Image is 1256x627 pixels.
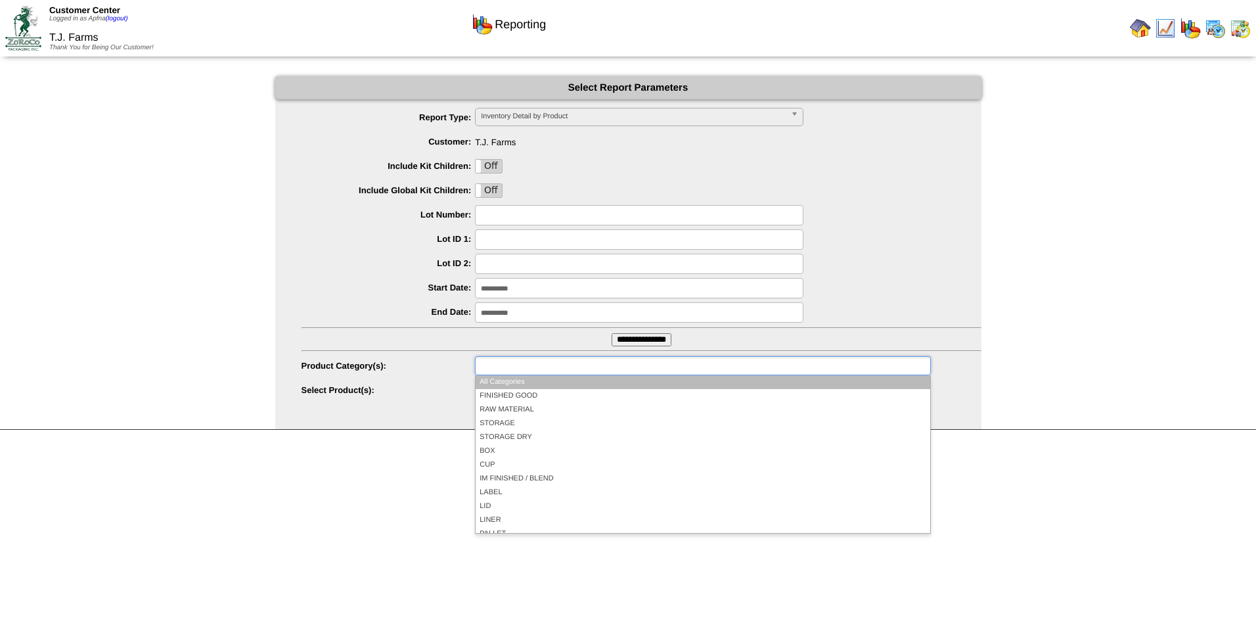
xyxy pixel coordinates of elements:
[476,417,930,430] li: STORAGE
[302,132,981,147] span: T.J. Farms
[476,499,930,513] li: LID
[5,6,41,50] img: ZoRoCo_Logo(Green%26Foil)%20jpg.webp
[49,44,154,51] span: Thank You for Being Our Customer!
[302,385,476,395] label: Select Product(s):
[1155,18,1176,39] img: line_graph.gif
[49,5,120,15] span: Customer Center
[302,161,476,171] label: Include Kit Children:
[476,160,502,173] label: Off
[106,15,128,22] a: (logout)
[476,403,930,417] li: RAW MATERIAL
[302,137,476,147] label: Customer:
[302,361,476,371] label: Product Category(s):
[302,283,476,292] label: Start Date:
[302,307,476,317] label: End Date:
[476,472,930,486] li: IM FINISHED / BLEND
[472,14,493,35] img: graph.gif
[1180,18,1201,39] img: graph.gif
[476,184,502,197] label: Off
[476,458,930,472] li: CUP
[302,185,476,195] label: Include Global Kit Children:
[476,486,930,499] li: LABEL
[476,527,930,541] li: PALLET
[476,513,930,527] li: LINER
[476,389,930,403] li: FINISHED GOOD
[275,76,981,99] div: Select Report Parameters
[1130,18,1151,39] img: home.gif
[1230,18,1251,39] img: calendarinout.gif
[302,258,476,268] label: Lot ID 2:
[1205,18,1226,39] img: calendarprod.gif
[49,32,99,43] span: T.J. Farms
[476,375,930,389] li: All Categories
[49,15,128,22] span: Logged in as Apfna
[495,18,546,32] span: Reporting
[476,444,930,458] li: BOX
[302,112,476,122] label: Report Type:
[302,210,476,220] label: Lot Number:
[475,159,503,174] div: OnOff
[302,234,476,244] label: Lot ID 1:
[475,183,503,198] div: OnOff
[476,430,930,444] li: STORAGE DRY
[481,108,786,124] span: Inventory Detail by Product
